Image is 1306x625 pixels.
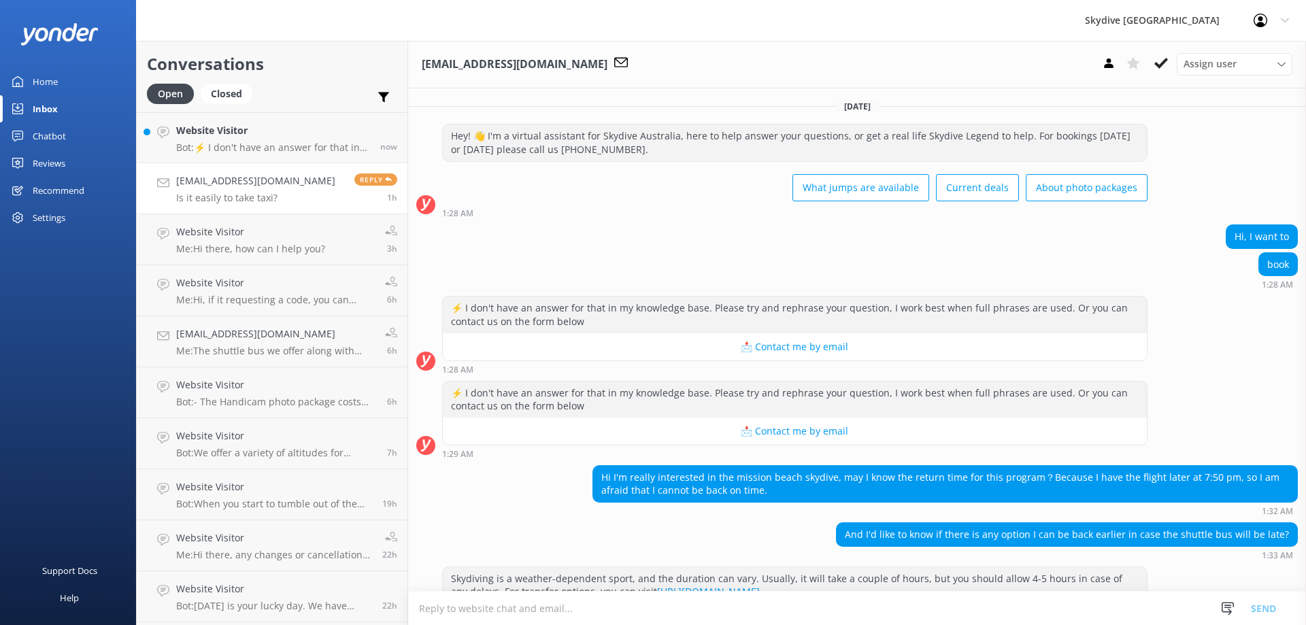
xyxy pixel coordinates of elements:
h4: Website Visitor [176,428,377,443]
p: Me: The shuttle bus we offer along with [GEOGRAPHIC_DATA] are included in the price of the skydiv... [176,345,375,357]
p: Bot: - The Handicam photo package costs $129 per person and includes photos of your entire experi... [176,396,377,408]
strong: 1:29 AM [442,450,473,458]
a: Website VisitorMe:Hi, if it requesting a code, you can email us and we will look into it for you6h [137,265,407,316]
div: Recommend [33,177,84,204]
p: Me: Hi, if it requesting a code, you can email us and we will look into it for you [176,294,375,306]
div: Hi I'm really interested in the mission beach skydive, may I know the return time for this progra... [593,466,1297,502]
h4: Website Visitor [176,479,372,494]
a: [EMAIL_ADDRESS][DOMAIN_NAME]Is it easily to take taxi?Reply1h [137,163,407,214]
div: Sep 14 2025 01:28am (UTC +10:00) Australia/Brisbane [1258,280,1298,289]
span: Sep 14 2025 12:49pm (UTC +10:00) Australia/Brisbane [387,192,397,203]
h4: Website Visitor [176,377,377,392]
p: Bot: ⚡ I don't have an answer for that in my knowledge base. Please try and rephrase your questio... [176,141,370,154]
a: Website VisitorBot:When you start to tumble out of the sky, you know immediately the feeling is u... [137,469,407,520]
div: Home [33,68,58,95]
p: Is it easily to take taxi? [176,192,335,204]
div: Sep 14 2025 01:28am (UTC +10:00) Australia/Brisbane [442,208,1148,218]
div: Sep 14 2025 01:29am (UTC +10:00) Australia/Brisbane [442,449,1148,458]
div: Settings [33,204,65,231]
a: Website VisitorBot:[DATE] is your lucky day. We have exclusive offers when you book direct! Visit... [137,571,407,622]
div: Open [147,84,194,104]
div: Hi, I want to [1226,225,1297,248]
div: Assign User [1177,53,1292,75]
p: Me: Hi there, any changes or cancellation need at least 24 hour notice, otherwise it will lead to... [176,549,372,561]
h4: [EMAIL_ADDRESS][DOMAIN_NAME] [176,173,335,188]
a: Open [147,86,201,101]
button: Current deals [936,174,1019,201]
span: Assign user [1184,56,1237,71]
img: yonder-white-logo.png [20,23,99,46]
div: Hey! 👋 I'm a virtual assistant for Skydive Australia, here to help answer your questions, or get ... [443,124,1147,161]
div: ⚡ I don't have an answer for that in my knowledge base. Please try and rephrase your question, I ... [443,297,1147,333]
h4: Website Visitor [176,275,375,290]
span: Sep 14 2025 06:58am (UTC +10:00) Australia/Brisbane [387,396,397,407]
div: Inbox [33,95,58,122]
span: Sep 13 2025 03:15pm (UTC +10:00) Australia/Brisbane [382,549,397,560]
a: [EMAIL_ADDRESS][DOMAIN_NAME]Me:The shuttle bus we offer along with [GEOGRAPHIC_DATA] are included... [137,316,407,367]
span: Sep 14 2025 07:28am (UTC +10:00) Australia/Brisbane [387,294,397,305]
a: Website VisitorBot:⚡ I don't have an answer for that in my knowledge base. Please try and rephras... [137,112,407,163]
h4: Website Visitor [176,530,372,545]
span: Sep 14 2025 10:01am (UTC +10:00) Australia/Brisbane [387,243,397,254]
button: What jumps are available [792,174,929,201]
h4: [EMAIL_ADDRESS][DOMAIN_NAME] [176,326,375,341]
span: Sep 14 2025 01:54pm (UTC +10:00) Australia/Brisbane [380,141,397,152]
p: Me: Hi there, how can I help you? [176,243,325,255]
p: Bot: [DATE] is your lucky day. We have exclusive offers when you book direct! Visit our specials ... [176,600,372,612]
button: About photo packages [1026,174,1148,201]
h4: Website Visitor [176,581,372,596]
h3: [EMAIL_ADDRESS][DOMAIN_NAME] [422,56,607,73]
div: Support Docs [42,557,97,584]
div: Skydiving is a weather-dependent sport, and the duration can vary. Usually, it will take a couple... [443,567,1147,603]
strong: 1:32 AM [1262,507,1293,516]
div: Help [60,584,79,611]
a: Website VisitorBot:- The Handicam photo package costs $129 per person and includes photos of your... [137,367,407,418]
h4: Website Visitor [176,224,325,239]
a: Website VisitorMe:Hi there, any changes or cancellation need at least 24 hour notice, otherwise i... [137,520,407,571]
strong: 1:33 AM [1262,552,1293,560]
div: Reviews [33,150,65,177]
a: Closed [201,86,259,101]
p: Bot: We offer a variety of altitudes for skydiving, with all dropzones providing jumps up to 15,0... [176,447,377,459]
div: Closed [201,84,252,104]
strong: 1:28 AM [1262,281,1293,289]
span: Sep 14 2025 06:41am (UTC +10:00) Australia/Brisbane [387,447,397,458]
div: book [1259,253,1297,276]
button: 📩 Contact me by email [443,333,1147,360]
strong: 1:28 AM [442,366,473,374]
div: Sep 14 2025 01:28am (UTC +10:00) Australia/Brisbane [442,365,1148,374]
span: Sep 14 2025 07:23am (UTC +10:00) Australia/Brisbane [387,345,397,356]
h2: Conversations [147,51,397,77]
div: ⚡ I don't have an answer for that in my knowledge base. Please try and rephrase your question, I ... [443,382,1147,418]
button: 📩 Contact me by email [443,418,1147,445]
span: Sep 13 2025 03:13pm (UTC +10:00) Australia/Brisbane [382,600,397,611]
h4: Website Visitor [176,123,370,138]
a: [URL][DOMAIN_NAME]. [657,585,763,598]
span: [DATE] [836,101,879,112]
div: Sep 14 2025 01:33am (UTC +10:00) Australia/Brisbane [836,550,1298,560]
p: Bot: When you start to tumble out of the sky, you know immediately the feeling is unbeatable. Irr... [176,498,372,510]
strong: 1:28 AM [442,209,473,218]
span: Reply [354,173,397,186]
div: Chatbot [33,122,66,150]
div: Sep 14 2025 01:32am (UTC +10:00) Australia/Brisbane [592,506,1298,516]
span: Sep 13 2025 05:59pm (UTC +10:00) Australia/Brisbane [382,498,397,509]
a: Website VisitorBot:We offer a variety of altitudes for skydiving, with all dropzones providing ju... [137,418,407,469]
div: And I'd like to know if there is any option I can be back earlier in case the shuttle bus will be... [837,523,1297,546]
a: Website VisitorMe:Hi there, how can I help you?3h [137,214,407,265]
